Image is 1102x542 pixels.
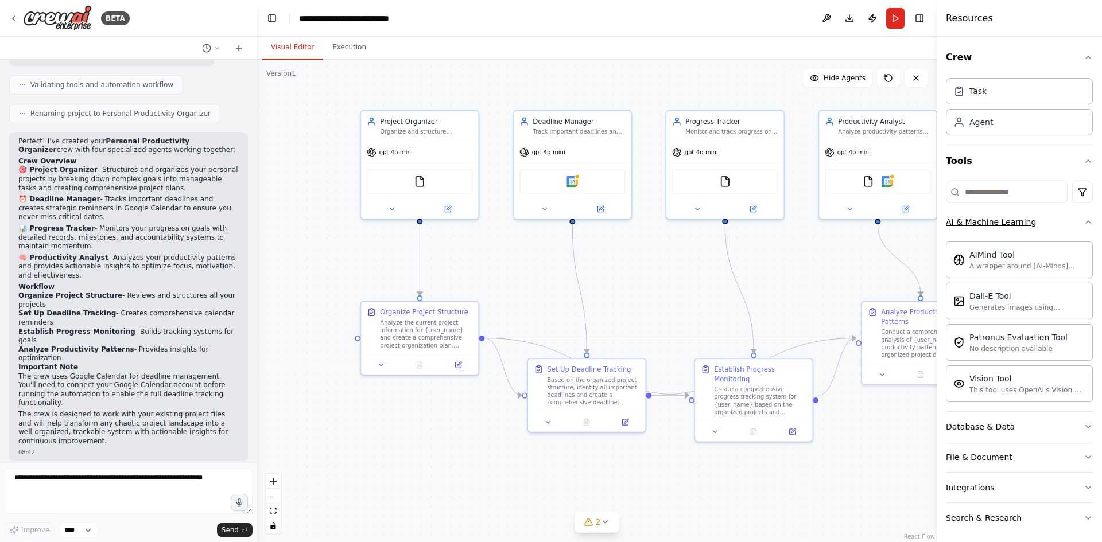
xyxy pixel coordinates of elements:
div: Analyze Productivity PatternsConduct a comprehensive analysis of {user_name}'s productivity patte... [861,301,980,385]
button: Hide Agents [803,69,872,87]
g: Edge from d812bfaa-8bcf-41ac-8dfa-f7fe292b6d21 to a00fee48-5028-43a7-9b67-3ef415f025e1 [720,224,758,353]
img: FileReadTool [863,176,874,187]
div: Agent [969,116,993,128]
div: Database & Data [946,421,1015,432]
div: Version 1 [266,69,296,78]
g: Edge from f5d369c9-f533-4151-906a-48dd4cf58892 to a6868f41-9462-4147-aed0-29e9aa9f2fdf [873,224,925,295]
nav: breadcrumb [299,13,414,24]
button: Open in side panel [442,359,475,371]
p: Perfect! I've created your crew with four specialized agents working together: [18,137,239,155]
div: Search & Research [946,512,1022,524]
div: Productivity Analyst [838,116,930,126]
img: PatronusEvalTool [953,337,965,348]
button: Click to speak your automation idea [231,494,248,511]
div: AI & Machine Learning [946,237,1093,411]
p: - Structures and organizes your personal projects by breaking down complex goals into manageable ... [18,166,239,193]
div: No description available [969,344,1068,353]
button: Open in side panel [609,416,642,428]
button: No output available [566,416,607,428]
button: Improve [5,522,55,537]
p: The crew uses Google Calendar for deadline management. You'll need to connect your Google Calenda... [18,372,239,408]
strong: Analyze Productivity Patterns [18,345,134,353]
div: Analyze Productivity Patterns [881,307,973,326]
li: - Creates comprehensive calendar reminders [18,309,239,327]
div: AI & Machine Learning [946,216,1036,228]
a: React Flow attribution [904,533,935,540]
strong: Organize Project Structure [18,291,122,299]
button: Integrations [946,473,1093,502]
g: Edge from 2e4e1a91-64ce-4ea8-b852-300aa79d7714 to c6e2b22c-4399-48c4-b9c7-d65b7d49652b [484,333,522,400]
button: No output available [734,426,774,438]
div: AIMind Tool [969,249,1085,260]
img: AIMindTool [953,254,965,266]
button: Execution [323,36,375,60]
button: Open in side panel [573,204,627,215]
button: No output available [901,369,941,380]
g: Edge from 093779ed-4ab8-4054-8ded-fdea568df4ff to c6e2b22c-4399-48c4-b9c7-d65b7d49652b [568,224,592,353]
span: 2 [596,516,601,528]
button: Visual Editor [262,36,323,60]
button: Start a new chat [230,41,248,55]
img: FileReadTool [414,176,425,187]
li: - Builds tracking systems for goals [18,327,239,345]
span: Validating tools and automation workflow [30,80,173,89]
button: Hide right sidebar [911,10,928,26]
div: Organize Project StructureAnalyze the current project information for {user_name} and create a co... [360,301,479,376]
g: Edge from 2e4e1a91-64ce-4ea8-b852-300aa79d7714 to a6868f41-9462-4147-aed0-29e9aa9f2fdf [484,333,856,343]
div: This tool uses OpenAI's Vision API to describe the contents of an image. [969,385,1085,395]
button: Database & Data [946,412,1093,442]
div: Set Up Deadline Tracking [547,365,631,375]
div: Monitor and track progress on personal goals for {user_name}, maintaining detailed records of ach... [685,128,778,135]
button: Open in side panel [726,204,780,215]
div: A wrapper around [AI-Minds]([URL][DOMAIN_NAME]). Useful for when you need answers to questions fr... [969,262,1085,271]
button: Open in side panel [776,426,809,438]
div: Integrations [946,482,994,493]
li: - Provides insights for optimization [18,345,239,363]
strong: 🎯 Project Organizer [18,166,98,174]
div: Patronus Evaluation Tool [969,332,1068,343]
button: Send [217,523,253,537]
div: Generates images using OpenAI's Dall-E model. [969,303,1085,312]
div: Track important deadlines and create strategic reminders for {user_name}, ensuring no critical da... [533,128,625,135]
button: toggle interactivity [266,518,281,533]
button: zoom out [266,489,281,504]
span: Renaming project to Personal Productivity Organizer [30,109,211,118]
div: React Flow controls [266,474,281,533]
button: Search & Research [946,503,1093,533]
div: Organize Project Structure [380,307,468,317]
img: Logo [23,5,92,31]
img: Google Calendar [882,176,893,187]
h4: Resources [946,11,993,25]
p: - Monitors your progress on goals with detailed records, milestones, and accountability systems t... [18,224,239,251]
span: Improve [21,525,49,535]
button: File & Document [946,442,1093,472]
div: Task [969,85,987,97]
button: Hide left sidebar [264,10,280,26]
div: Establish Progress MonitoringCreate a comprehensive progress tracking system for {user_name} base... [694,358,813,442]
img: VisionTool [953,378,965,389]
span: gpt-4o-mini [837,149,871,156]
span: gpt-4o-mini [379,149,413,156]
p: The crew is designed to work with your existing project files and will help transform any chaotic... [18,410,239,446]
div: Project Organizer [380,116,472,126]
div: Organize and structure personal projects by creating comprehensive project plans, breaking down l... [380,128,472,135]
strong: Workflow [18,283,55,291]
p: - Tracks important deadlines and creates strategic reminders in Google Calendar to ensure you nev... [18,195,239,222]
div: Establish Progress Monitoring [714,365,806,384]
p: - Analyzes your productivity patterns and provides actionable insights to optimize focus, motivat... [18,254,239,280]
strong: Crew Overview [18,157,76,165]
div: Conduct a comprehensive analysis of {user_name}'s productivity patterns using the organized proje... [881,328,973,358]
button: fit view [266,504,281,518]
div: Crew [946,73,1093,145]
div: Progress Tracker [685,116,778,126]
li: - Reviews and structures all your projects [18,291,239,309]
div: Progress TrackerMonitor and track progress on personal goals for {user_name}, maintaining detaile... [665,110,785,220]
div: Dall-E Tool [969,290,1085,302]
span: Send [222,525,239,535]
button: Tools [946,145,1093,177]
div: Deadline ManagerTrack important deadlines and create strategic reminders for {user_name}, ensurin... [513,110,632,220]
button: 2 [575,512,619,533]
g: Edge from a00fee48-5028-43a7-9b67-3ef415f025e1 to a6868f41-9462-4147-aed0-29e9aa9f2fdf [818,333,856,400]
div: Set Up Deadline TrackingBased on the organized project structure, identify all important deadline... [527,358,646,433]
span: gpt-4o-mini [532,149,565,156]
